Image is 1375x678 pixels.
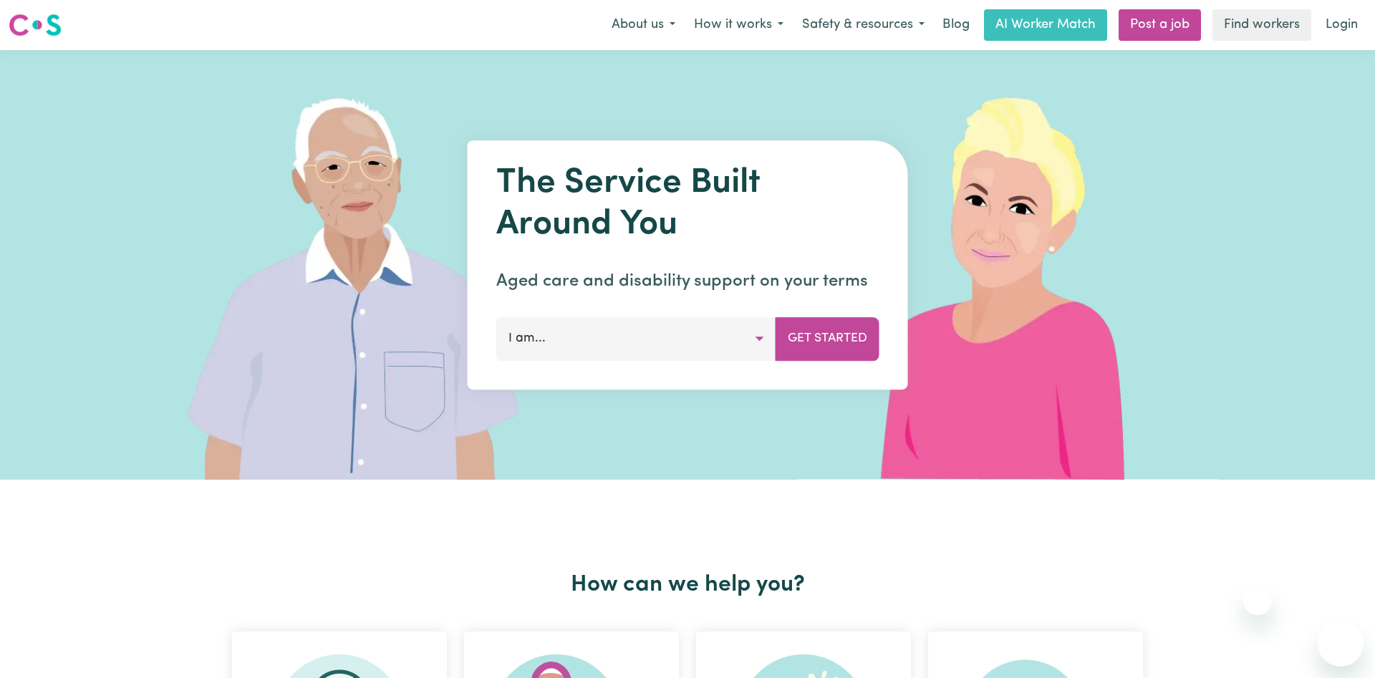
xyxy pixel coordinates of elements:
h2: How can we help you? [223,571,1152,599]
a: AI Worker Match [984,9,1107,41]
h1: The Service Built Around You [496,163,879,246]
a: Login [1317,9,1366,41]
img: Careseekers logo [9,12,62,38]
a: Post a job [1119,9,1201,41]
a: Find workers [1212,9,1311,41]
button: Safety & resources [793,10,934,40]
a: Careseekers logo [9,9,62,42]
p: Aged care and disability support on your terms [496,268,879,294]
button: About us [602,10,685,40]
iframe: Button to launch messaging window [1318,621,1364,667]
button: How it works [685,10,793,40]
a: Blog [934,9,978,41]
iframe: Close message [1243,586,1272,615]
button: Get Started [776,317,879,360]
button: I am... [496,317,776,360]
